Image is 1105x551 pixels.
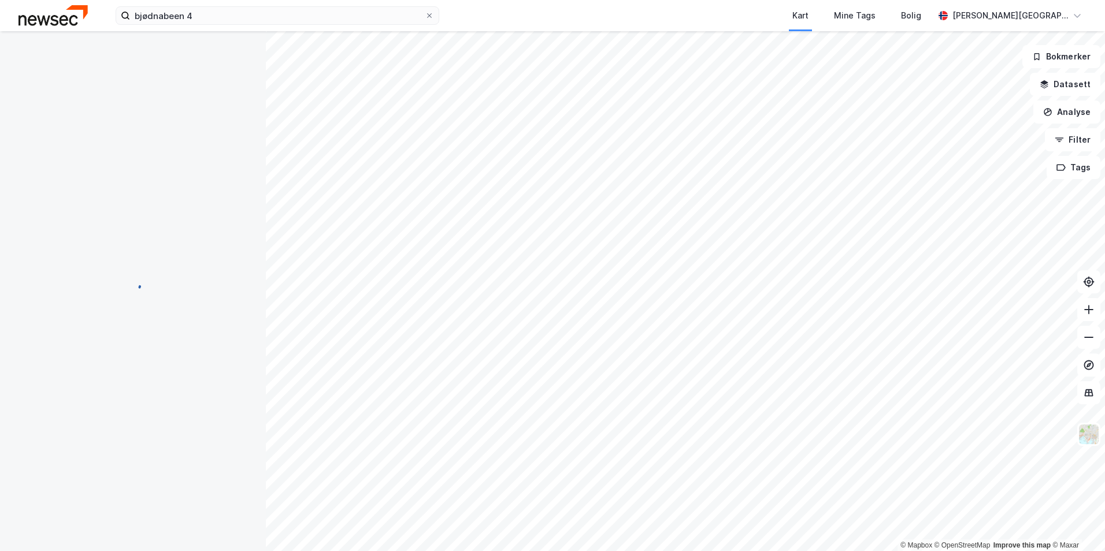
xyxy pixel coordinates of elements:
iframe: Chat Widget [1047,496,1105,551]
button: Analyse [1033,100,1100,124]
a: Improve this map [993,541,1051,549]
div: Kart [792,9,809,23]
div: Mine Tags [834,9,876,23]
div: [PERSON_NAME][GEOGRAPHIC_DATA] [952,9,1068,23]
input: Søk på adresse, matrikkel, gårdeiere, leietakere eller personer [130,7,425,24]
button: Bokmerker [1022,45,1100,68]
div: Bolig [901,9,921,23]
a: OpenStreetMap [935,541,991,549]
img: spinner.a6d8c91a73a9ac5275cf975e30b51cfb.svg [124,275,142,293]
img: Z [1078,423,1100,445]
button: Datasett [1030,73,1100,96]
div: Kontrollprogram for chat [1047,496,1105,551]
a: Mapbox [900,541,932,549]
button: Filter [1045,128,1100,151]
button: Tags [1047,156,1100,179]
img: newsec-logo.f6e21ccffca1b3a03d2d.png [18,5,88,25]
